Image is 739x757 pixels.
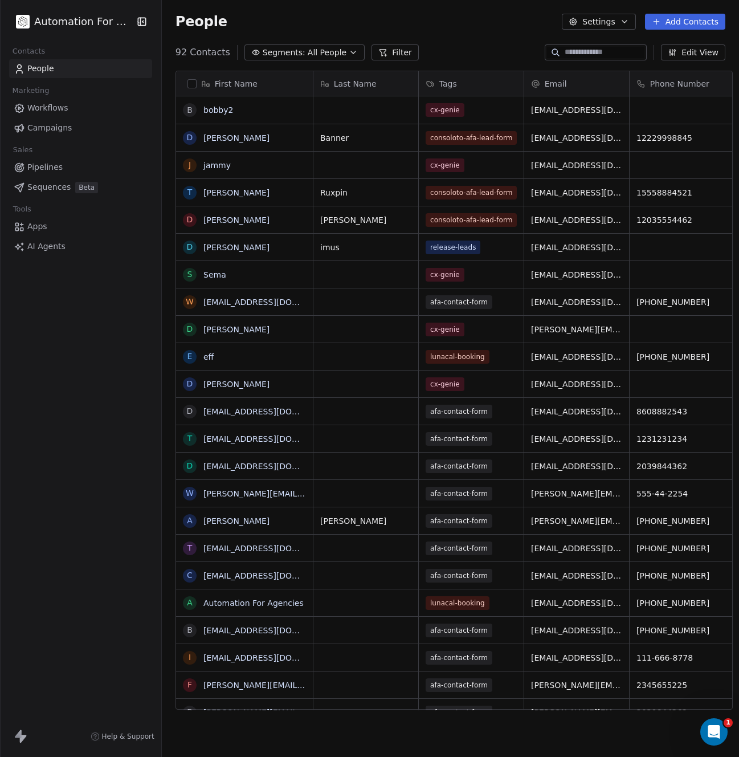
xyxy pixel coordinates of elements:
img: black.png [16,15,30,29]
span: 1231231234 [636,433,728,445]
a: [PERSON_NAME][EMAIL_ADDRESS][PERSON_NAME][DOMAIN_NAME] [203,681,475,690]
a: [PERSON_NAME] [203,215,270,225]
span: [EMAIL_ADDRESS][DOMAIN_NAME] [531,378,622,390]
span: afa-contact-form [426,432,492,446]
span: release-leads [426,241,480,254]
a: Campaigns [9,119,152,137]
a: [PERSON_NAME] [203,243,270,252]
a: [PERSON_NAME] [203,516,270,526]
span: afa-contact-form [426,487,492,500]
span: [EMAIL_ADDRESS][DOMAIN_NAME] [531,461,622,472]
span: People [175,13,227,30]
div: d [186,405,193,417]
div: grid [176,96,313,710]
div: Last Name [313,71,418,96]
span: 2039844362 [636,707,728,718]
span: afa-contact-form [426,651,492,665]
a: [EMAIL_ADDRESS][DOMAIN_NAME] [203,626,343,635]
a: [PERSON_NAME] [203,380,270,389]
span: Last Name [334,78,377,89]
div: w [186,296,194,308]
div: d [186,460,193,472]
span: afa-contact-form [426,706,492,719]
div: Tags [419,71,524,96]
span: 92 Contacts [175,46,230,59]
span: 1 [724,718,733,727]
div: e [187,351,192,363]
span: Campaigns [27,122,72,134]
a: Pipelines [9,158,152,177]
span: afa-contact-form [426,569,492,583]
span: cx-genie [426,377,464,391]
button: Add Contacts [645,14,725,30]
a: [EMAIL_ADDRESS][DOMAIN_NAME] [203,407,343,416]
span: afa-contact-form [426,295,492,309]
a: eff [203,352,214,361]
div: D [186,214,193,226]
span: cx-genie [426,158,464,172]
span: Banner [320,132,411,144]
span: cx-genie [426,103,464,117]
span: [EMAIL_ADDRESS][DOMAIN_NAME] [531,160,622,171]
span: lunacal-booking [426,596,489,610]
div: Email [524,71,629,96]
a: [PERSON_NAME] [203,133,270,143]
div: i [189,652,191,664]
span: Email [545,78,567,89]
span: Segments: [263,47,305,59]
div: w [186,487,194,499]
span: consoloto-afa-lead-form [426,186,517,200]
span: Ruxpin [320,187,411,198]
span: [PHONE_NUMBER] [636,543,728,554]
span: [PHONE_NUMBER] [636,625,728,636]
span: [PHONE_NUMBER]‬ [636,296,728,308]
span: 15558884521 [636,187,728,198]
span: 8608882543 [636,406,728,417]
div: First Name [176,71,313,96]
span: [EMAIL_ADDRESS][DOMAIN_NAME] [531,242,622,253]
div: b [187,624,193,636]
span: cx-genie [426,323,464,336]
span: [EMAIL_ADDRESS][DOMAIN_NAME] [531,132,622,144]
span: First Name [215,78,258,89]
span: afa-contact-form [426,678,492,692]
span: Phone Number [650,78,709,89]
a: [EMAIL_ADDRESS][DOMAIN_NAME] [203,462,343,471]
span: [PERSON_NAME] [320,515,411,527]
span: afa-contact-form [426,459,492,473]
a: bobby2 [203,105,233,115]
span: Help & Support [102,732,154,741]
span: consoloto-afa-lead-form [426,131,517,145]
span: [EMAIL_ADDRESS][DOMAIN_NAME] [531,625,622,636]
span: [PERSON_NAME][EMAIL_ADDRESS][PERSON_NAME][DOMAIN_NAME] [531,324,622,335]
a: jammy [203,161,231,170]
span: [PHONE_NUMBER] [636,515,728,527]
span: [PERSON_NAME] [320,214,411,226]
span: [EMAIL_ADDRESS][DOMAIN_NAME] [531,597,622,609]
span: 12035554462 [636,214,728,226]
span: consoloto-afa-lead-form [426,213,517,227]
span: [EMAIL_ADDRESS][DOMAIN_NAME] [531,652,622,664]
a: Automation For Agencies [203,599,304,608]
span: Apps [27,221,47,233]
div: D [186,323,193,335]
div: j [189,159,191,171]
span: Beta [75,182,98,193]
span: [EMAIL_ADDRESS][DOMAIN_NAME] [531,214,622,226]
span: 111-666-8778 [636,652,728,664]
div: t [187,542,192,554]
span: People [27,63,54,75]
span: [PHONE_NUMBER] [636,597,728,609]
span: Automation For Agencies [34,14,133,29]
div: b [187,706,193,718]
div: D [186,378,193,390]
div: c [187,569,193,581]
a: [EMAIL_ADDRESS][DOMAIN_NAME] [203,653,343,662]
div: A [187,515,193,527]
a: Sema [203,270,226,279]
span: [EMAIL_ADDRESS][DOMAIN_NAME] [531,104,622,116]
a: [PERSON_NAME] [203,325,270,334]
span: Marketing [7,82,54,99]
span: 555-44-2254 [636,488,728,499]
span: [EMAIL_ADDRESS][DOMAIN_NAME] [531,296,622,308]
